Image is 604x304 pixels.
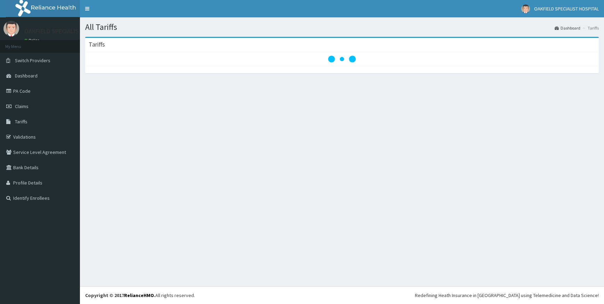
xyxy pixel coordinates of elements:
h1: All Tariffs [85,23,599,32]
strong: Copyright © 2017 . [85,292,155,298]
span: Switch Providers [15,57,50,64]
a: RelianceHMO [124,292,154,298]
span: Tariffs [15,118,27,125]
div: Redefining Heath Insurance in [GEOGRAPHIC_DATA] using Telemedicine and Data Science! [415,292,599,299]
span: Claims [15,103,28,109]
a: Dashboard [555,25,580,31]
li: Tariffs [581,25,599,31]
h3: Tariffs [89,41,105,48]
span: Dashboard [15,73,38,79]
span: OAKFIELD SPECIALIST HOSPITAL [534,6,599,12]
a: Online [24,38,41,43]
img: User Image [521,5,530,13]
svg: audio-loading [328,45,356,73]
p: OAKFIELD SPECIALIST HOSPITAL [24,28,111,34]
img: User Image [3,21,19,36]
footer: All rights reserved. [80,286,604,304]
